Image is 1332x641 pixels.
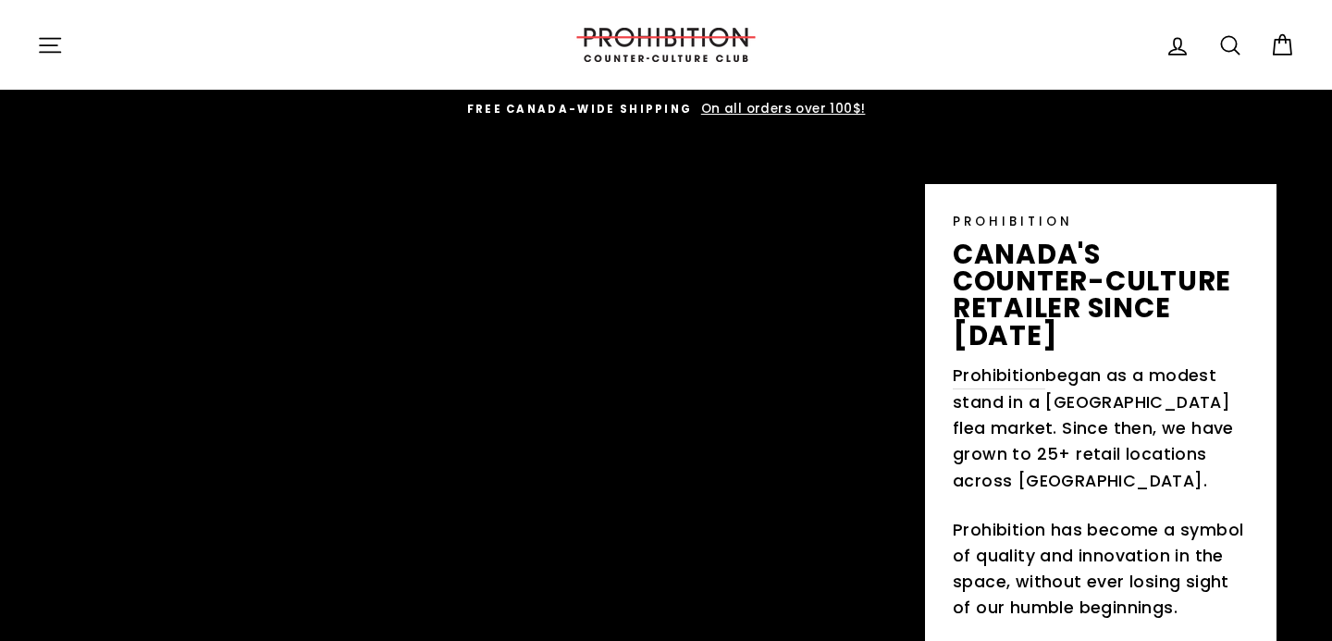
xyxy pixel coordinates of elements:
p: PROHIBITION [953,212,1249,231]
a: FREE CANADA-WIDE SHIPPING On all orders over 100$! [42,99,1290,119]
span: FREE CANADA-WIDE SHIPPING [467,102,693,117]
p: canada's counter-culture retailer since [DATE] [953,240,1249,349]
span: On all orders over 100$! [697,100,866,117]
a: Prohibition [953,363,1045,389]
img: PROHIBITION COUNTER-CULTURE CLUB [573,28,758,62]
p: Prohibition has become a symbol of quality and innovation in the space, without ever losing sight... [953,517,1249,622]
p: began as a modest stand in a [GEOGRAPHIC_DATA] flea market. Since then, we have grown to 25+ reta... [953,363,1249,494]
